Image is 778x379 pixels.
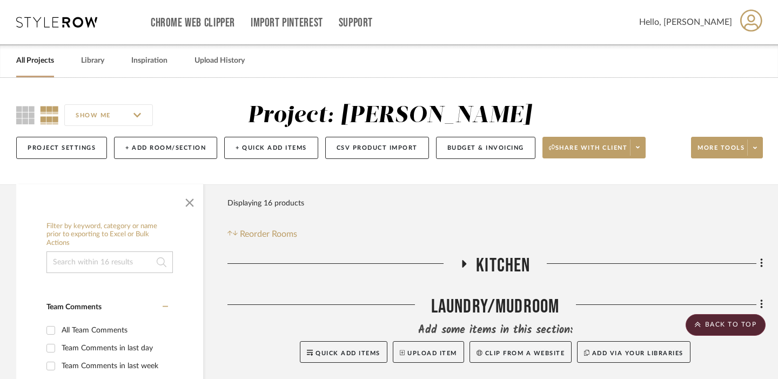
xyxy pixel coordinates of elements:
[131,54,167,68] a: Inspiration
[393,341,464,363] button: Upload Item
[251,18,323,28] a: Import Pinterest
[227,192,304,214] div: Displaying 16 products
[46,251,173,273] input: Search within 16 results
[436,137,535,159] button: Budget & Invoicing
[247,104,532,127] div: Project: [PERSON_NAME]
[194,54,245,68] a: Upload History
[62,357,165,375] div: Team Comments in last week
[227,323,763,338] div: Add some items in this section:
[227,228,297,241] button: Reorder Rooms
[46,222,173,248] h6: Filter by keyword, category or name prior to exporting to Excel or Bulk Actions
[339,18,373,28] a: Support
[686,314,766,336] scroll-to-top-button: BACK TO TOP
[224,137,318,159] button: + Quick Add Items
[325,137,429,159] button: CSV Product Import
[240,228,297,241] span: Reorder Rooms
[62,340,165,357] div: Team Comments in last day
[542,137,646,158] button: Share with client
[470,341,572,363] button: Clip from a website
[577,341,690,363] button: Add via your libraries
[62,322,165,339] div: All Team Comments
[549,144,628,160] span: Share with client
[639,16,732,29] span: Hello, [PERSON_NAME]
[151,18,235,28] a: Chrome Web Clipper
[81,54,104,68] a: Library
[46,303,102,311] span: Team Comments
[697,144,745,160] span: More tools
[300,341,387,363] button: Quick Add Items
[476,254,530,277] span: Kitchen
[16,54,54,68] a: All Projects
[691,137,763,158] button: More tools
[16,137,107,159] button: Project Settings
[316,350,380,356] span: Quick Add Items
[179,190,200,211] button: Close
[114,137,217,159] button: + Add Room/Section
